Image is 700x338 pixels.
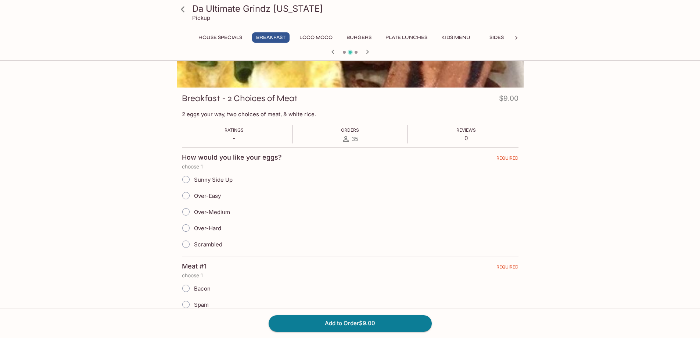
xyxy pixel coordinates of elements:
span: Over-Medium [194,209,230,216]
span: REQUIRED [496,264,518,273]
span: Over-Easy [194,192,221,199]
span: REQUIRED [496,155,518,164]
p: 0 [456,135,476,142]
span: 35 [352,135,358,142]
button: House Specials [194,32,246,43]
button: Loco Moco [295,32,337,43]
h4: How would you like your eggs? [182,153,282,161]
p: - [225,135,244,142]
span: Bacon [194,285,211,292]
button: Kids Menu [437,32,474,43]
span: Over-Hard [194,225,221,232]
span: Orders [341,127,359,133]
span: Spam [194,301,209,308]
span: Ratings [225,127,244,133]
p: 2 eggs your way, two choices of meat, & white rice. [182,111,518,118]
p: choose 1 [182,164,518,170]
h4: Meat #1 [182,262,207,270]
h3: Da Ultimate Grindz [US_STATE] [192,3,521,14]
h4: $9.00 [499,93,518,107]
button: Add to Order$9.00 [269,315,432,331]
p: Pickup [192,14,210,21]
button: Sides [480,32,513,43]
span: Sunny Side Up [194,176,233,183]
button: Breakfast [252,32,290,43]
h3: Breakfast - 2 Choices of Meat [182,93,298,104]
span: Reviews [456,127,476,133]
button: Burgers [342,32,376,43]
span: Scrambled [194,241,222,248]
button: Plate Lunches [381,32,431,43]
p: choose 1 [182,273,518,278]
